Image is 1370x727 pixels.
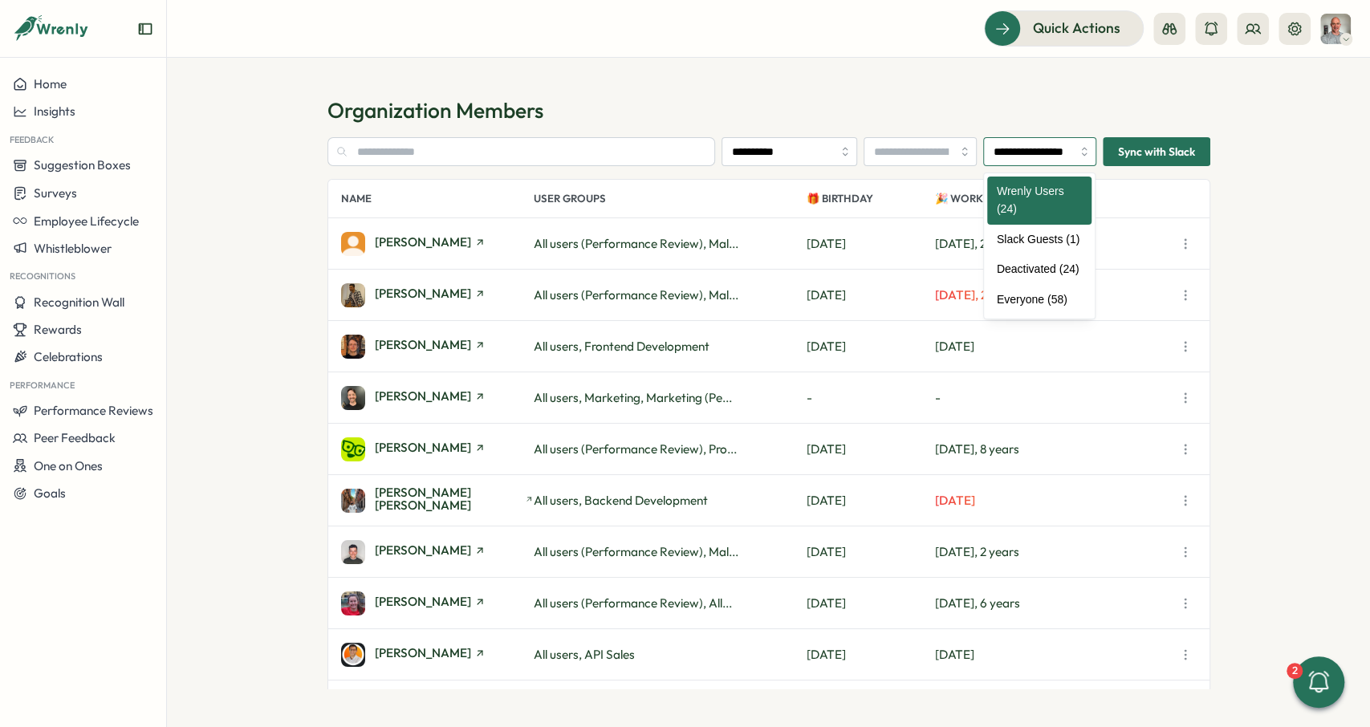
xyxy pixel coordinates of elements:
[1118,138,1195,165] span: Sync with Slack
[534,544,738,559] span: All users (Performance Review), Mal...
[34,322,82,337] span: Rewards
[987,285,1092,315] div: Everyone (58)
[1293,656,1344,708] button: 2
[341,540,534,564] a: Dennis Koopman[PERSON_NAME]
[34,458,103,473] span: One on Ones
[375,595,471,607] span: [PERSON_NAME]
[375,236,471,248] span: [PERSON_NAME]
[807,595,935,612] p: [DATE]
[534,287,738,303] span: All users (Performance Review), Mal...
[375,339,471,351] span: [PERSON_NAME]
[534,647,635,662] span: All users, API Sales
[341,232,365,256] img: Adnan Unal
[1287,663,1303,679] div: 2
[534,236,738,251] span: All users (Performance Review), Mal...
[807,338,935,355] p: [DATE]
[1320,14,1351,44] img: Philipp Eberhardt
[534,493,708,508] span: All users, Backend Development
[935,646,1174,664] p: [DATE]
[341,335,534,359] a: Andri Soone[PERSON_NAME]
[341,283,365,307] img: Amir Darvish
[984,10,1144,46] button: Quick Actions
[34,430,116,445] span: Peer Feedback
[341,180,534,217] p: Name
[1103,137,1210,166] button: Sync with Slack
[137,21,153,37] button: Expand sidebar
[935,595,1174,612] p: [DATE], 6 years
[534,441,737,457] span: All users (Performance Review), Pro...
[341,232,534,256] a: Adnan Unal[PERSON_NAME]
[987,225,1092,255] div: Slack Guests (1)
[341,437,534,461] a: David Jensen[PERSON_NAME]
[807,543,935,561] p: [DATE]
[34,104,75,119] span: Insights
[807,389,935,407] p: -
[534,339,709,354] span: All users, Frontend Development
[341,437,365,461] img: David Jensen
[375,441,471,453] span: [PERSON_NAME]
[327,96,1210,124] h1: Organization Members
[341,643,534,667] a: Emmanuel PADIAL[PERSON_NAME]
[1033,18,1120,39] span: Quick Actions
[341,386,534,410] a: Daniel Ryan[PERSON_NAME]
[34,76,67,91] span: Home
[375,544,471,556] span: [PERSON_NAME]
[987,177,1092,224] div: Wrenly Users (24)
[935,543,1174,561] p: [DATE], 2 years
[807,180,935,217] p: 🎁 Birthday
[341,489,365,513] img: Deep Singh Dhillon
[34,403,153,418] span: Performance Reviews
[34,241,112,256] span: Whistleblower
[34,485,66,501] span: Goals
[935,492,1174,510] p: [DATE]
[375,486,522,511] span: [PERSON_NAME] [PERSON_NAME]
[341,283,534,307] a: Amir Darvish[PERSON_NAME]
[987,254,1092,285] div: Deactivated (24)
[935,441,1174,458] p: [DATE], 8 years
[807,492,935,510] p: [DATE]
[375,287,471,299] span: [PERSON_NAME]
[534,390,732,405] span: All users, Marketing, Marketing (Pe...
[375,390,471,402] span: [PERSON_NAME]
[341,486,534,514] a: Deep Singh Dhillon[PERSON_NAME] [PERSON_NAME]
[341,643,365,667] img: Emmanuel PADIAL
[341,591,365,615] img: Emilie Trouillard
[34,294,124,310] span: Recognition Wall
[34,185,77,201] span: Surveys
[807,235,935,253] p: [DATE]
[935,180,1174,217] p: 🎉 Work Anniversary
[375,647,471,659] span: [PERSON_NAME]
[935,286,1174,304] p: [DATE], 2 years
[807,441,935,458] p: [DATE]
[341,335,365,359] img: Andri Soone
[34,349,103,364] span: Celebrations
[341,386,365,410] img: Daniel Ryan
[935,235,1174,253] p: [DATE], 2 years
[935,338,1174,355] p: [DATE]
[341,591,534,615] a: Emilie Trouillard[PERSON_NAME]
[534,180,807,217] p: User Groups
[807,646,935,664] p: [DATE]
[341,540,365,564] img: Dennis Koopman
[34,213,139,229] span: Employee Lifecycle
[34,157,131,173] span: Suggestion Boxes
[935,389,1174,407] p: -
[534,595,732,611] span: All users (Performance Review), All...
[807,286,935,304] p: [DATE]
